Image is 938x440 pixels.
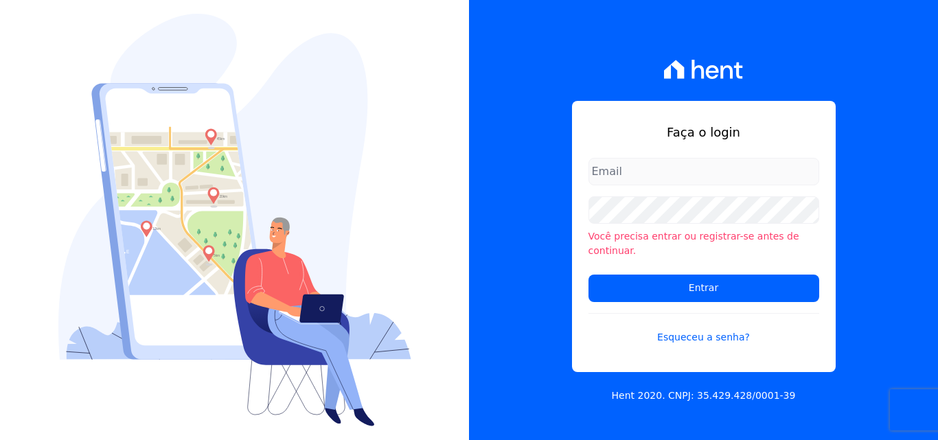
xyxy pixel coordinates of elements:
p: Hent 2020. CNPJ: 35.429.428/0001-39 [612,389,796,403]
img: Login [58,14,411,426]
li: Você precisa entrar ou registrar-se antes de continuar. [588,229,819,258]
input: Email [588,158,819,185]
input: Entrar [588,275,819,302]
h1: Faça o login [588,123,819,141]
a: Esqueceu a senha? [588,313,819,345]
